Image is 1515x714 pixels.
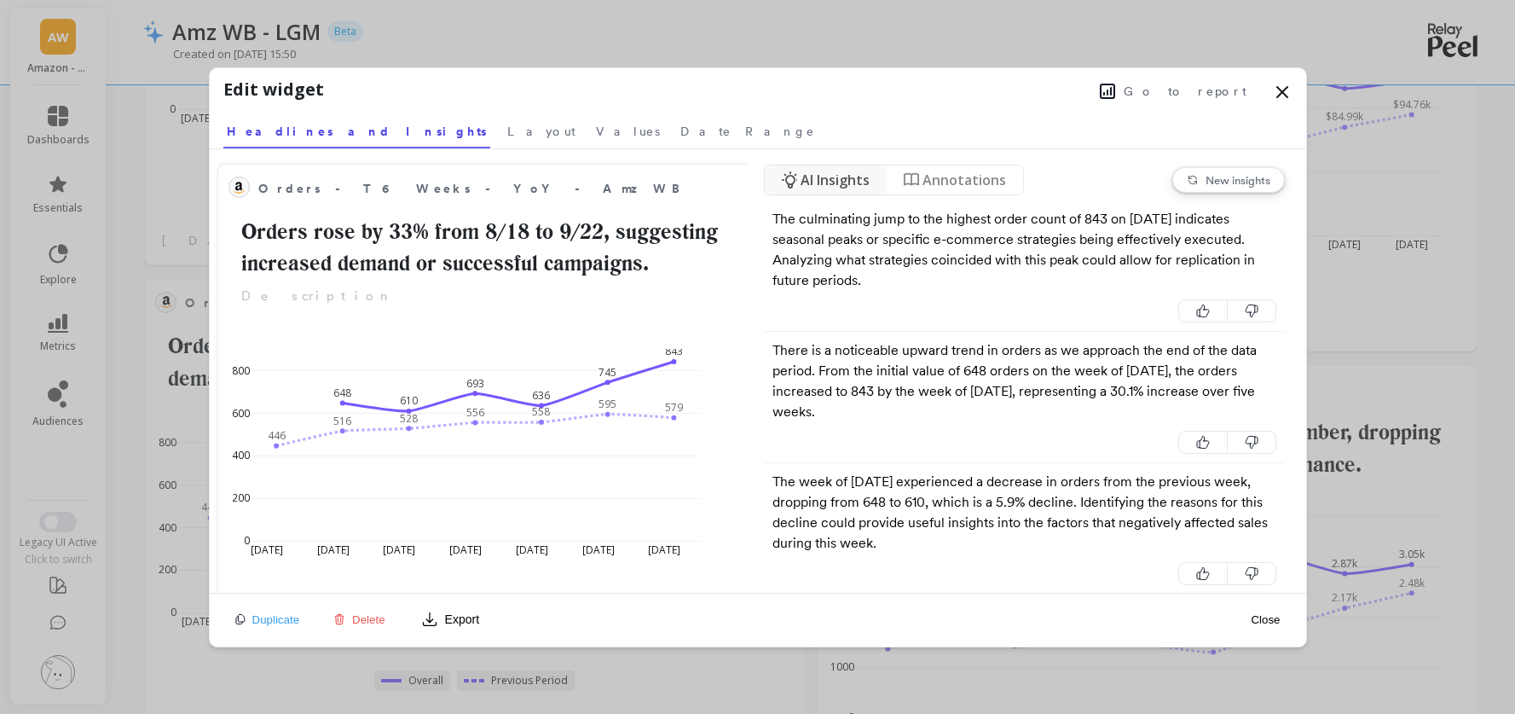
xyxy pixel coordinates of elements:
h1: Edit widget [223,77,324,102]
button: Delete [328,612,390,627]
span: Date Range [680,123,815,140]
span: AI Insights [801,170,870,190]
button: Go to report [1095,80,1252,102]
p: Description [228,287,752,306]
button: Close [1246,612,1285,627]
button: Export [414,606,486,633]
button: New insights [1172,167,1285,193]
p: The week of [DATE] experienced a decrease in orders from the previous week, dropping from 648 to ... [772,472,1276,554]
button: Duplicate [230,612,305,627]
p: There is a noticeable upward trend in orders as we approach the end of the data period. From the ... [772,340,1276,422]
span: Headlines and Insights [227,123,487,140]
span: Delete [352,613,385,626]
img: api.amazon.svg [232,181,246,194]
h2: Orders rose by 33% from 8/18 to 9/22, suggesting increased demand or successful campaigns. [228,216,752,280]
span: Orders - T6 Weeks - YoY - Amz WB [258,177,697,200]
span: Annotations [922,170,1006,190]
p: The culminating jump to the highest order count of 843 on [DATE] indicates seasonal peaks or spec... [772,209,1276,291]
nav: Tabs [223,109,1292,148]
span: New insights [1206,173,1270,187]
span: Orders - T6 Weeks - YoY - Amz WB [258,180,691,198]
img: duplicate icon [235,614,246,624]
span: Values [596,123,660,140]
span: Duplicate [252,613,300,626]
span: Go to report [1124,83,1246,100]
span: Layout [507,123,575,140]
